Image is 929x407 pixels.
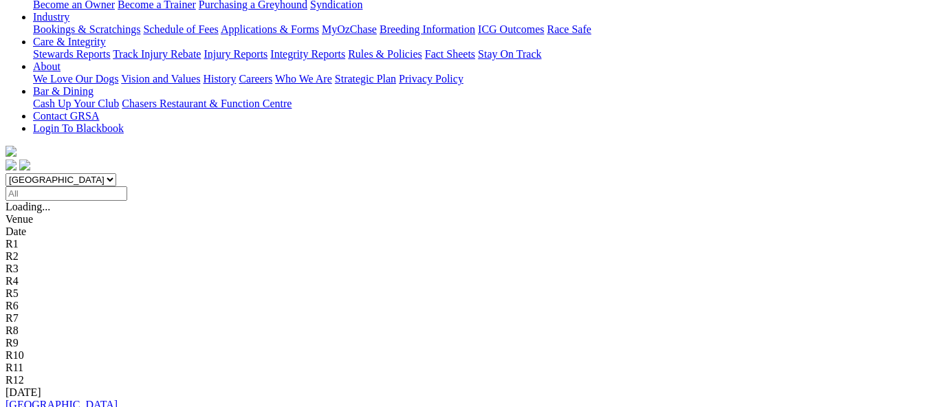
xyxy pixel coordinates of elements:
a: Track Injury Rebate [113,48,201,60]
a: Fact Sheets [425,48,475,60]
a: Careers [239,73,272,85]
a: Bookings & Scratchings [33,23,140,35]
a: Stewards Reports [33,48,110,60]
a: Integrity Reports [270,48,345,60]
div: R3 [6,263,923,275]
img: twitter.svg [19,159,30,170]
a: We Love Our Dogs [33,73,118,85]
div: R2 [6,250,923,263]
div: R1 [6,238,923,250]
div: R9 [6,337,923,349]
a: Industry [33,11,69,23]
div: About [33,73,923,85]
a: Race Safe [547,23,591,35]
div: Care & Integrity [33,48,923,60]
div: R12 [6,374,923,386]
img: logo-grsa-white.png [6,146,17,157]
a: Vision and Values [121,73,200,85]
a: Login To Blackbook [33,122,124,134]
a: Care & Integrity [33,36,106,47]
a: Cash Up Your Club [33,98,119,109]
a: Bar & Dining [33,85,94,97]
img: facebook.svg [6,159,17,170]
a: Privacy Policy [399,73,463,85]
div: Industry [33,23,923,36]
div: Bar & Dining [33,98,923,110]
a: Contact GRSA [33,110,99,122]
a: Injury Reports [204,48,267,60]
div: Venue [6,213,923,225]
a: Who We Are [275,73,332,85]
div: [DATE] [6,386,923,399]
a: Applications & Forms [221,23,319,35]
a: Chasers Restaurant & Function Centre [122,98,292,109]
a: About [33,60,61,72]
div: R7 [6,312,923,324]
div: R4 [6,275,923,287]
div: Date [6,225,923,238]
a: Stay On Track [478,48,541,60]
div: R11 [6,362,923,374]
div: R8 [6,324,923,337]
a: Strategic Plan [335,73,396,85]
a: Breeding Information [380,23,475,35]
input: Select date [6,186,127,201]
div: R6 [6,300,923,312]
a: MyOzChase [322,23,377,35]
div: R10 [6,349,923,362]
a: ICG Outcomes [478,23,544,35]
a: History [203,73,236,85]
span: Loading... [6,201,50,212]
a: Rules & Policies [348,48,422,60]
a: Schedule of Fees [143,23,218,35]
div: R5 [6,287,923,300]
